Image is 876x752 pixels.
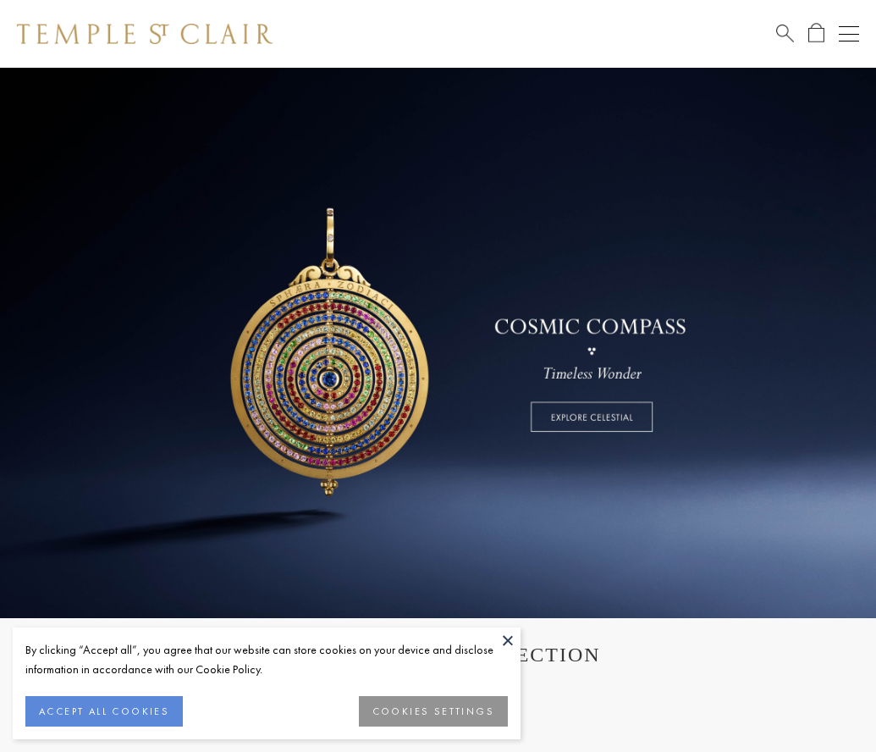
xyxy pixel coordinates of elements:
button: ACCEPT ALL COOKIES [25,696,183,727]
button: COOKIES SETTINGS [359,696,508,727]
button: Open navigation [839,24,859,44]
a: Open Shopping Bag [808,23,824,44]
img: Temple St. Clair [17,24,273,44]
div: By clicking “Accept all”, you agree that our website can store cookies on your device and disclos... [25,640,508,679]
a: Search [776,23,794,44]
